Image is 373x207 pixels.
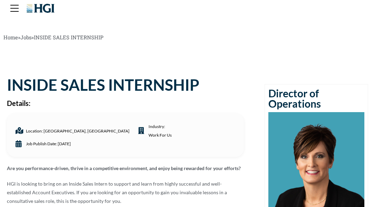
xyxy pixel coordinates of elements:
span: INSIDE SALES INTERNSHIP [34,34,104,41]
span: » » [3,34,104,41]
a: Home [3,34,18,41]
h1: INSIDE SALES INTERNSHIP [7,77,244,93]
span: industry: [147,122,172,139]
a: Jobs [20,34,31,41]
p: HGI is looking to bring on an Inside Sales Intern to support and learn from highly successful and... [7,179,244,206]
h2: Director of Operations [268,88,364,109]
span: Location: [GEOGRAPHIC_DATA], [GEOGRAPHIC_DATA] [24,127,130,135]
span: Job Publish date: [DATE] [24,139,71,148]
strong: Are you performance-driven, thrive in a competitive environment, and enjoy being rewarded for you... [7,165,241,171]
h2: Details: [7,100,244,107]
a: Work For Us [149,131,172,139]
